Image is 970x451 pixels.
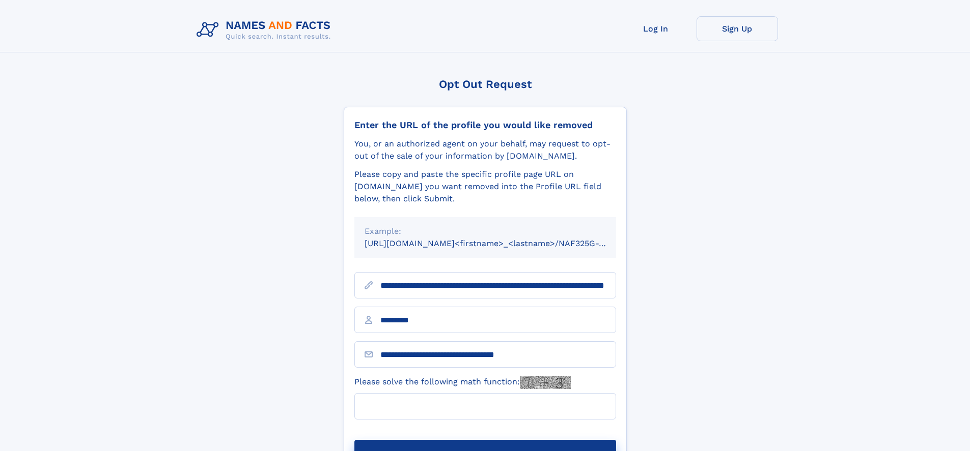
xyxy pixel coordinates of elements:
[354,138,616,162] div: You, or an authorized agent on your behalf, may request to opt-out of the sale of your informatio...
[615,16,697,41] a: Log In
[365,238,635,248] small: [URL][DOMAIN_NAME]<firstname>_<lastname>/NAF325G-xxxxxxxx
[344,78,627,91] div: Opt Out Request
[365,225,606,237] div: Example:
[354,376,571,389] label: Please solve the following math function:
[192,16,339,44] img: Logo Names and Facts
[697,16,778,41] a: Sign Up
[354,119,616,131] div: Enter the URL of the profile you would like removed
[354,168,616,205] div: Please copy and paste the specific profile page URL on [DOMAIN_NAME] you want removed into the Pr...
